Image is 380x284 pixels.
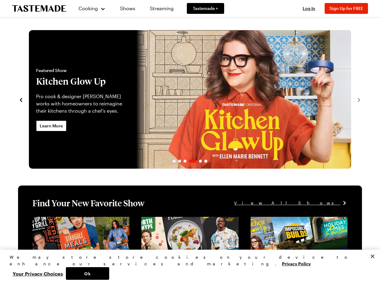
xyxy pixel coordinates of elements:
span: Tastemade + [193,5,218,11]
a: View All Shows [234,200,348,206]
button: Close [366,250,379,263]
span: Learn More [40,123,63,129]
button: Ok [66,267,109,280]
span: Go to slide 6 [204,160,207,163]
a: Tastemade + [187,3,224,14]
span: Go to slide 2 [178,160,181,163]
a: Learn More [36,120,66,131]
span: Log In [303,6,315,11]
a: View full content for [object Object] [141,217,224,223]
h1: Find Your New Favorite Show [32,198,144,208]
span: Cooking [79,5,98,11]
button: Cooking [78,1,106,16]
button: Sign Up for FREE [325,3,368,14]
span: Go to slide 3 [184,160,187,163]
h2: Kitchen Glow Up [36,76,129,87]
div: 4 / 6 [29,30,351,169]
div: We may store store cookies on your device to enhance our services and marketing. [10,254,365,267]
span: Go to slide 4 [189,160,196,163]
span: View All Shows [234,200,340,206]
button: navigate to previous item [18,96,24,103]
button: Log In [297,5,321,11]
a: More information about your privacy, opens in a new tab [282,261,311,266]
span: Go to slide 1 [173,160,176,163]
button: Your Privacy Choices [10,267,66,280]
span: Go to slide 5 [199,160,202,163]
span: Sign Up for FREE [329,6,363,11]
button: navigate to next item [356,96,362,103]
a: To Tastemade Home Page [12,5,66,12]
a: View full content for [object Object] [251,217,333,223]
span: Featured Show [36,67,129,73]
div: Privacy [10,254,365,280]
a: View full content for [object Object] [32,217,115,223]
p: Pro cook & designer [PERSON_NAME] works with homeowners to reimagine their kitchens through a che... [36,93,129,114]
